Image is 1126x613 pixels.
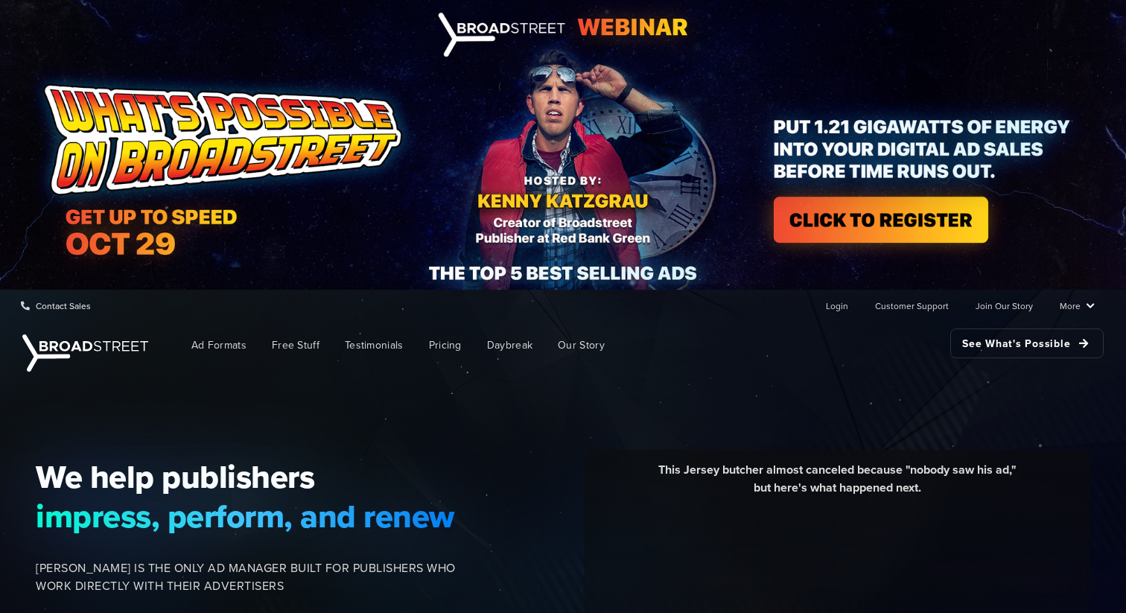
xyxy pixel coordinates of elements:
[261,328,331,362] a: Free Stuff
[1060,290,1095,320] a: More
[21,290,91,320] a: Contact Sales
[36,559,456,595] span: [PERSON_NAME] IS THE ONLY AD MANAGER BUILT FOR PUBLISHERS WHO WORK DIRECTLY WITH THEIR ADVERTISERS
[476,328,544,362] a: Daybreak
[272,337,319,353] span: Free Stuff
[826,290,848,320] a: Login
[418,328,473,362] a: Pricing
[191,337,246,353] span: Ad Formats
[429,337,462,353] span: Pricing
[976,290,1033,320] a: Join Our Story
[334,328,415,362] a: Testimonials
[547,328,616,362] a: Our Story
[487,337,532,353] span: Daybreak
[345,337,404,353] span: Testimonials
[875,290,949,320] a: Customer Support
[36,497,456,536] span: impress, perform, and renew
[595,461,1079,508] div: This Jersey butcher almost canceled because "nobody saw his ad," but here's what happened next.
[36,457,456,496] span: We help publishers
[558,337,605,353] span: Our Story
[22,334,148,372] img: Broadstreet | The Ad Manager for Small Publishers
[180,328,258,362] a: Ad Formats
[156,321,1104,369] nav: Main
[950,328,1104,358] a: See What's Possible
